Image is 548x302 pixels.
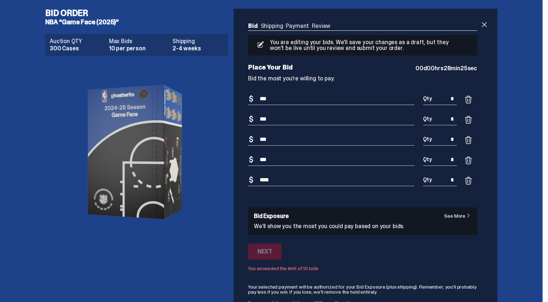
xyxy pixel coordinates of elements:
span: 00 [415,64,423,72]
a: See More [444,213,474,218]
span: Qty [423,177,432,182]
p: Place Your Bid [248,64,415,71]
dt: Shipping [172,38,223,44]
div: Next [258,249,272,255]
p: Your selected payment will be authorized for your Bid Exposure (plus shipping). Remember, you’ll ... [248,284,477,294]
h6: Bid Exposure [254,213,471,219]
span: $ [249,176,253,184]
dd: 2-4 weeks [172,46,223,51]
span: Qty [423,157,432,162]
span: 28 [444,64,451,72]
span: $ [249,95,253,102]
button: Next [248,244,281,260]
span: $ [249,116,253,123]
p: d hrs min sec [415,66,477,71]
span: $ [249,156,253,163]
span: 00 [427,64,435,72]
p: You are editing your bids. We’ll save your changes as a draft, but they won’t be live until you r... [267,39,455,51]
h5: NBA “Game Face (2025)” [45,19,234,25]
dd: 10 per person [109,46,168,51]
dt: Auction QTY [50,38,105,44]
span: Qty [423,137,432,142]
a: Bid [248,22,258,30]
span: $ [249,136,253,143]
span: 25 [460,64,468,72]
span: Qty [423,96,432,101]
span: Qty [423,116,432,121]
dt: Max Bids [109,38,168,44]
p: We’ll show you the most you could pay based on your bids. [254,223,471,229]
img: product image [64,62,209,243]
h4: Bid Order [45,9,234,17]
p: Bid the most you’re willing to pay. [248,76,477,81]
dd: 300 Cases [50,46,105,51]
p: You exceeded the limit of 10 bids [248,264,318,273]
